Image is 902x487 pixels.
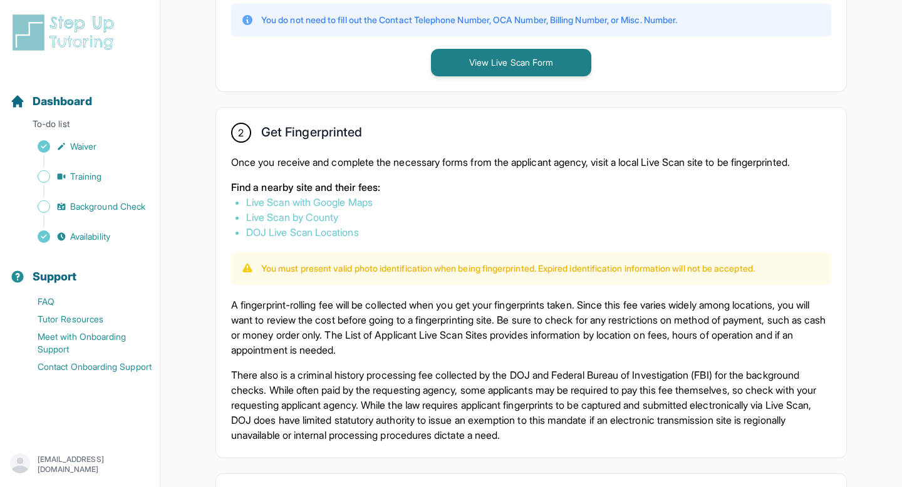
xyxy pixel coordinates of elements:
span: Background Check [70,200,145,213]
a: View Live Scan Form [431,56,591,68]
a: DOJ Live Scan Locations [246,226,359,238]
a: Dashboard [10,93,92,110]
span: Availability [70,230,110,243]
p: You do not need to fill out the Contact Telephone Number, OCA Number, Billing Number, or Misc. Nu... [261,14,677,26]
p: You must present valid photo identification when being fingerprinted. Expired identification info... [261,262,755,275]
a: Background Check [10,198,160,215]
img: logo [10,13,122,53]
a: Availability [10,228,160,245]
button: Support [5,248,155,290]
a: Meet with Onboarding Support [10,328,160,358]
a: Live Scan by County [246,211,338,223]
p: [EMAIL_ADDRESS][DOMAIN_NAME] [38,454,150,474]
button: View Live Scan Form [431,49,591,76]
a: FAQ [10,293,160,310]
p: Once you receive and complete the necessary forms from the applicant agency, visit a local Live S... [231,155,831,170]
button: Dashboard [5,73,155,115]
a: Waiver [10,138,160,155]
a: Tutor Resources [10,310,160,328]
a: Training [10,168,160,185]
span: Support [33,268,77,285]
p: A fingerprint-rolling fee will be collected when you get your fingerprints taken. Since this fee ... [231,297,831,357]
span: Dashboard [33,93,92,110]
p: Find a nearby site and their fees: [231,180,831,195]
h2: Get Fingerprinted [261,125,362,145]
span: 2 [238,125,244,140]
p: There also is a criminal history processing fee collected by the DOJ and Federal Bureau of Invest... [231,367,831,443]
span: Waiver [70,140,96,153]
a: Contact Onboarding Support [10,358,160,376]
span: Training [70,170,102,183]
button: [EMAIL_ADDRESS][DOMAIN_NAME] [10,453,150,476]
a: Live Scan with Google Maps [246,196,373,208]
p: To-do list [5,118,155,135]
